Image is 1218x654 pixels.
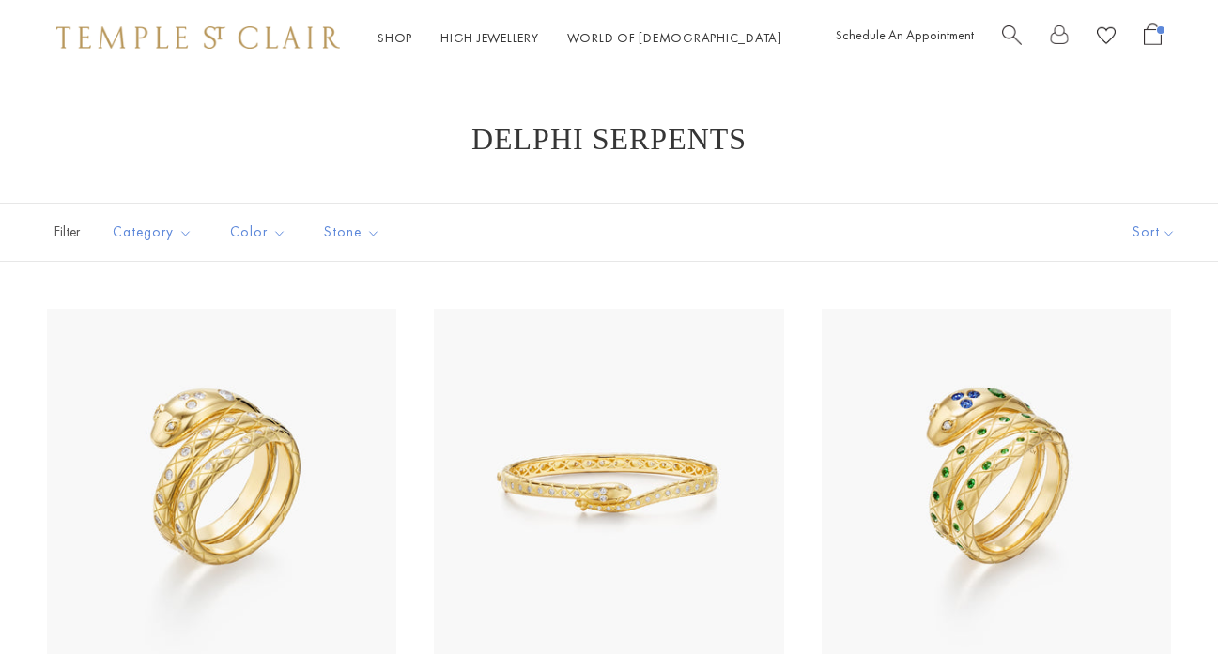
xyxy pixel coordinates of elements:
[440,29,539,46] a: High JewelleryHigh Jewellery
[1002,23,1022,53] a: Search
[103,221,207,244] span: Category
[1090,204,1218,261] button: Show sort by
[75,122,1143,156] h1: Delphi Serpents
[221,221,301,244] span: Color
[378,29,412,46] a: ShopShop
[567,29,782,46] a: World of [DEMOGRAPHIC_DATA]World of [DEMOGRAPHIC_DATA]
[836,26,974,43] a: Schedule An Appointment
[99,211,207,253] button: Category
[310,211,394,253] button: Stone
[216,211,301,253] button: Color
[315,221,394,244] span: Stone
[1144,23,1162,53] a: Open Shopping Bag
[1124,566,1199,635] iframe: Gorgias live chat messenger
[56,26,340,49] img: Temple St. Clair
[378,26,782,50] nav: Main navigation
[1097,23,1116,53] a: View Wishlist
